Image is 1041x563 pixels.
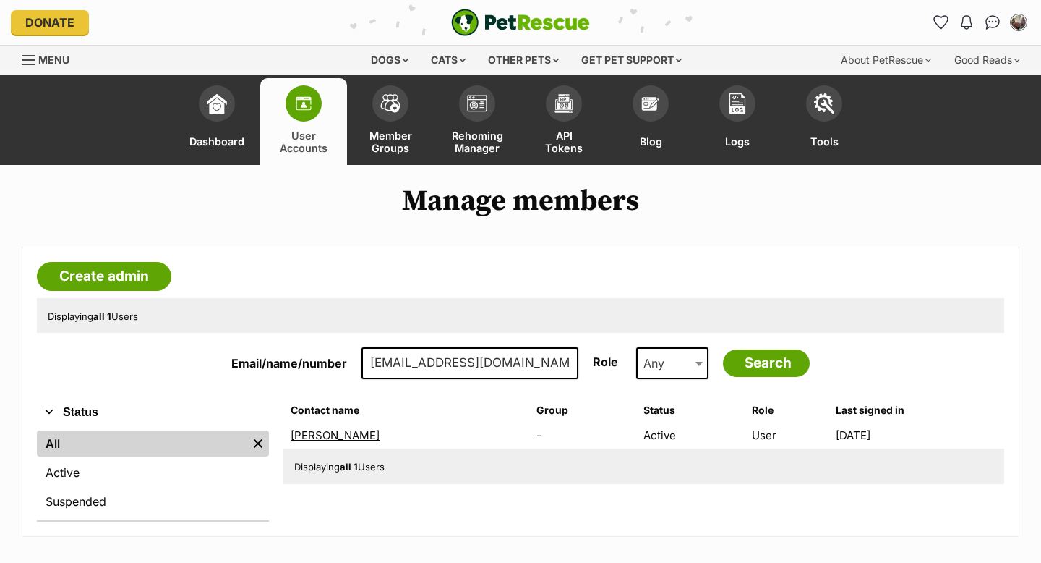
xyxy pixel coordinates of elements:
[294,461,385,473] span: Displaying Users
[531,399,636,422] th: Group
[638,353,679,373] span: Any
[640,129,662,154] span: Blog
[207,93,227,114] img: dashboard-icon-eb2f2d2d3e046f16d808141f083e7271f6b2e854fb5c12c21221c1fb7104beca.svg
[725,129,750,154] span: Logs
[48,310,138,322] span: Displaying Users
[11,10,89,35] a: Donate
[571,46,692,75] div: Get pet support
[638,399,745,422] th: Status
[231,356,347,371] label: Email/name/number
[531,423,636,447] td: -
[380,94,400,113] img: team-members-icon-5396bd8760b3fe7c0b43da4ab00e1e3bb1a5d9ba89233759b79545d2d3fc5d0d.svg
[347,78,434,165] a: Member Groups
[434,78,520,165] a: Rehoming Manager
[22,46,80,72] a: Menu
[836,423,1003,447] td: [DATE]
[955,11,978,34] button: Notifications
[1007,11,1030,34] button: My account
[173,78,260,165] a: Dashboard
[638,423,745,447] td: Active
[93,310,111,322] strong: all 1
[727,93,747,114] img: logs-icon-5bf4c29380941ae54b88474b1138927238aebebbc450bc62c8517511492d5a22.svg
[746,399,834,422] th: Role
[37,431,247,457] a: All
[641,93,661,114] img: blogs-icon-e71fceff818bbaa76155c998696f2ea9b8fc06abc828b24f45ee82a475c2fd99.svg
[421,46,476,75] div: Cats
[37,403,269,422] button: Status
[37,460,269,486] a: Active
[467,95,487,112] img: group-profile-icon-3fa3cf56718a62981997c0bc7e787c4b2cf8bcc04b72c1350f741eb67cf2f40e.svg
[189,129,244,154] span: Dashboard
[37,262,171,291] a: Create admin
[981,11,1004,34] a: Conversations
[810,129,839,154] span: Tools
[831,46,941,75] div: About PetRescue
[260,78,347,165] a: User Accounts
[451,9,590,36] img: logo-e224e6f780fb5917bec1dbf3a21bbac754714ae5b6737aabdf751b685950b380.svg
[37,488,269,515] a: Suspended
[361,46,419,75] div: Dogs
[520,78,607,165] a: API Tokens
[278,129,329,154] span: User Accounts
[554,93,574,114] img: api-icon-849e3a9e6f871e3acf1f60245d25b4cd0aad652aa5f5372336901a6a67317bd8.svg
[607,78,694,165] a: Blog
[294,93,314,114] img: members-icon-d6bcda0bfb97e5ba05b48644448dc2971f67d37433e5abca221da40c41542bd5.svg
[836,399,1003,422] th: Last signed in
[944,46,1030,75] div: Good Reads
[929,11,1030,34] ul: Account quick links
[636,347,708,379] span: Any
[781,78,867,165] a: Tools
[452,129,503,154] span: Rehoming Manager
[961,15,972,30] img: notifications-46538b983faf8c2785f20acdc204bb7945ddae34d4c08c2a6579f10ce5e182be.svg
[451,9,590,36] a: PetRescue
[37,428,269,520] div: Status
[694,78,781,165] a: Logs
[340,461,358,473] strong: all 1
[539,129,589,154] span: API Tokens
[285,399,529,422] th: Contact name
[814,93,834,114] img: tools-icon-677f8b7d46040df57c17cb185196fc8e01b2b03676c49af7ba82c462532e62ee.svg
[985,15,1001,30] img: chat-41dd97257d64d25036548639549fe6c8038ab92f7586957e7f3b1b290dea8141.svg
[291,428,380,442] a: [PERSON_NAME]
[38,54,69,66] span: Menu
[478,46,569,75] div: Other pets
[365,129,416,154] span: Member Groups
[593,355,618,369] label: Role
[1011,15,1026,30] img: Susan Irwin profile pic
[247,431,269,457] a: Remove filter
[746,423,834,447] td: User
[929,11,952,34] a: Favourites
[723,350,810,377] input: Search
